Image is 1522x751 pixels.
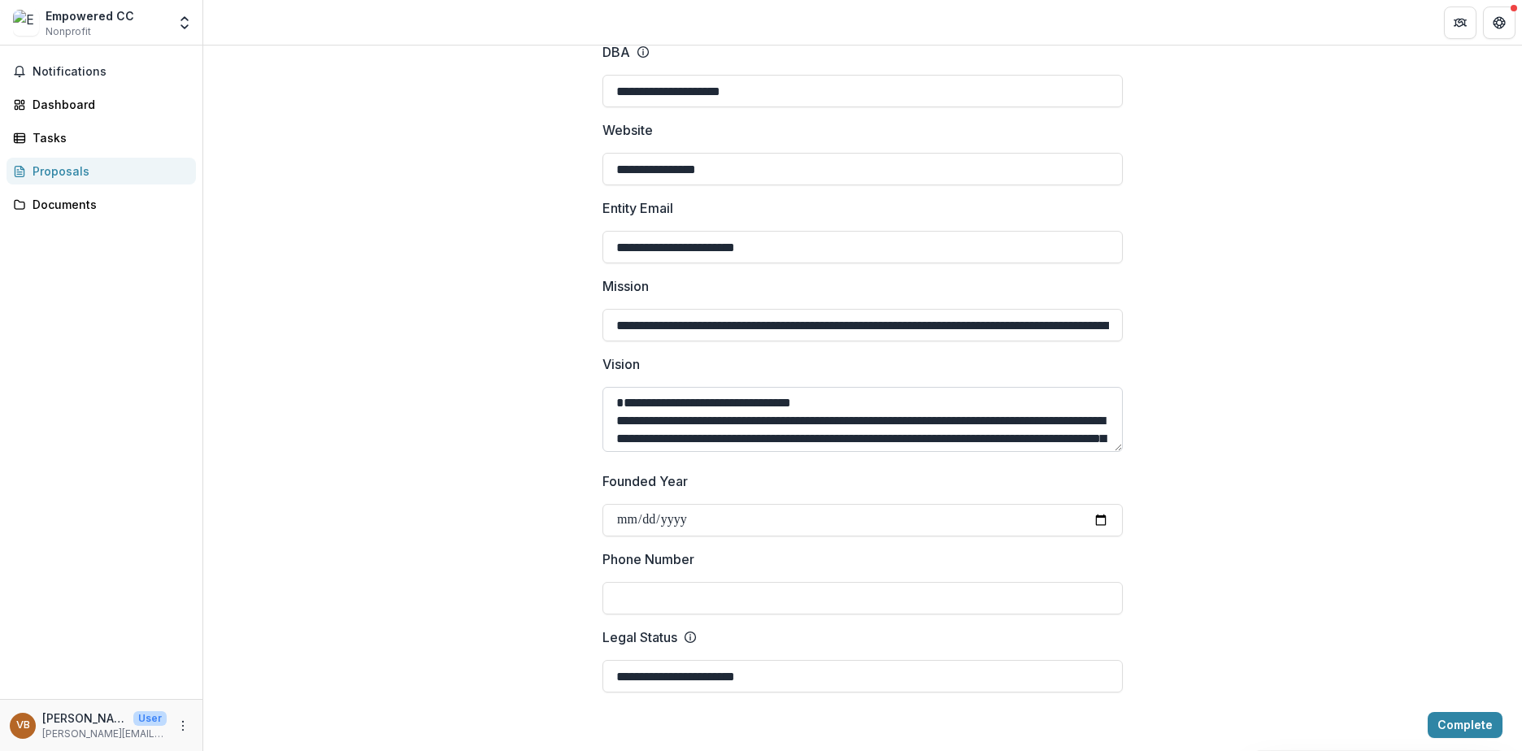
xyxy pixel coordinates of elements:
[46,24,91,39] span: Nonprofit
[133,711,167,726] p: User
[7,158,196,184] a: Proposals
[33,96,183,113] div: Dashboard
[33,129,183,146] div: Tasks
[7,59,196,85] button: Notifications
[602,276,649,296] p: Mission
[602,549,694,569] p: Phone Number
[602,354,640,374] p: Vision
[1428,712,1502,738] button: Complete
[42,727,167,741] p: [PERSON_NAME][EMAIL_ADDRESS][DOMAIN_NAME]
[7,91,196,118] a: Dashboard
[33,65,189,79] span: Notifications
[1444,7,1476,39] button: Partners
[46,7,134,24] div: Empowered CC
[173,7,196,39] button: Open entity switcher
[602,198,673,218] p: Entity Email
[7,124,196,151] a: Tasks
[33,196,183,213] div: Documents
[13,10,39,36] img: Empowered CC
[33,163,183,180] div: Proposals
[602,42,630,62] p: DBA
[602,120,653,140] p: Website
[7,191,196,218] a: Documents
[16,720,30,731] div: Vanessa Brown
[602,627,677,647] p: Legal Status
[42,710,127,727] p: [PERSON_NAME]
[173,716,193,736] button: More
[602,471,688,491] p: Founded Year
[1483,7,1515,39] button: Get Help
